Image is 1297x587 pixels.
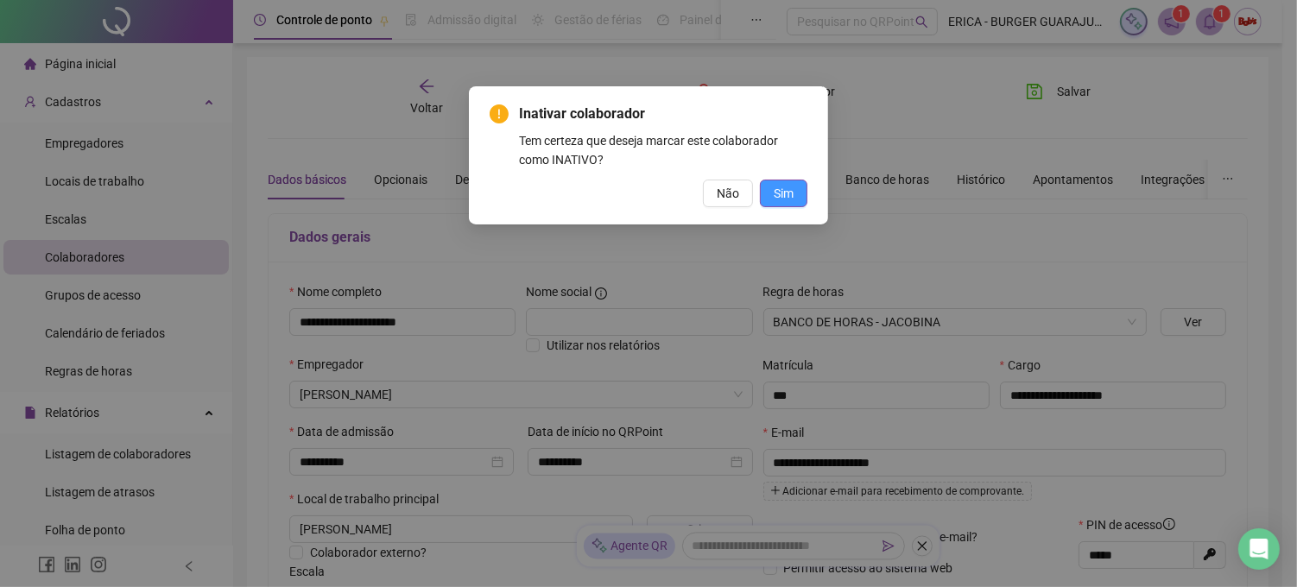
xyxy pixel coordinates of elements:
[519,131,807,169] div: Tem certeza que deseja marcar este colaborador como INATIVO?
[717,184,739,203] span: Não
[1238,528,1280,570] div: Open Intercom Messenger
[490,104,509,123] span: exclamation-circle
[760,180,807,207] button: Sim
[774,184,794,203] span: Sim
[703,180,753,207] button: Não
[519,104,807,124] span: Inativar colaborador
